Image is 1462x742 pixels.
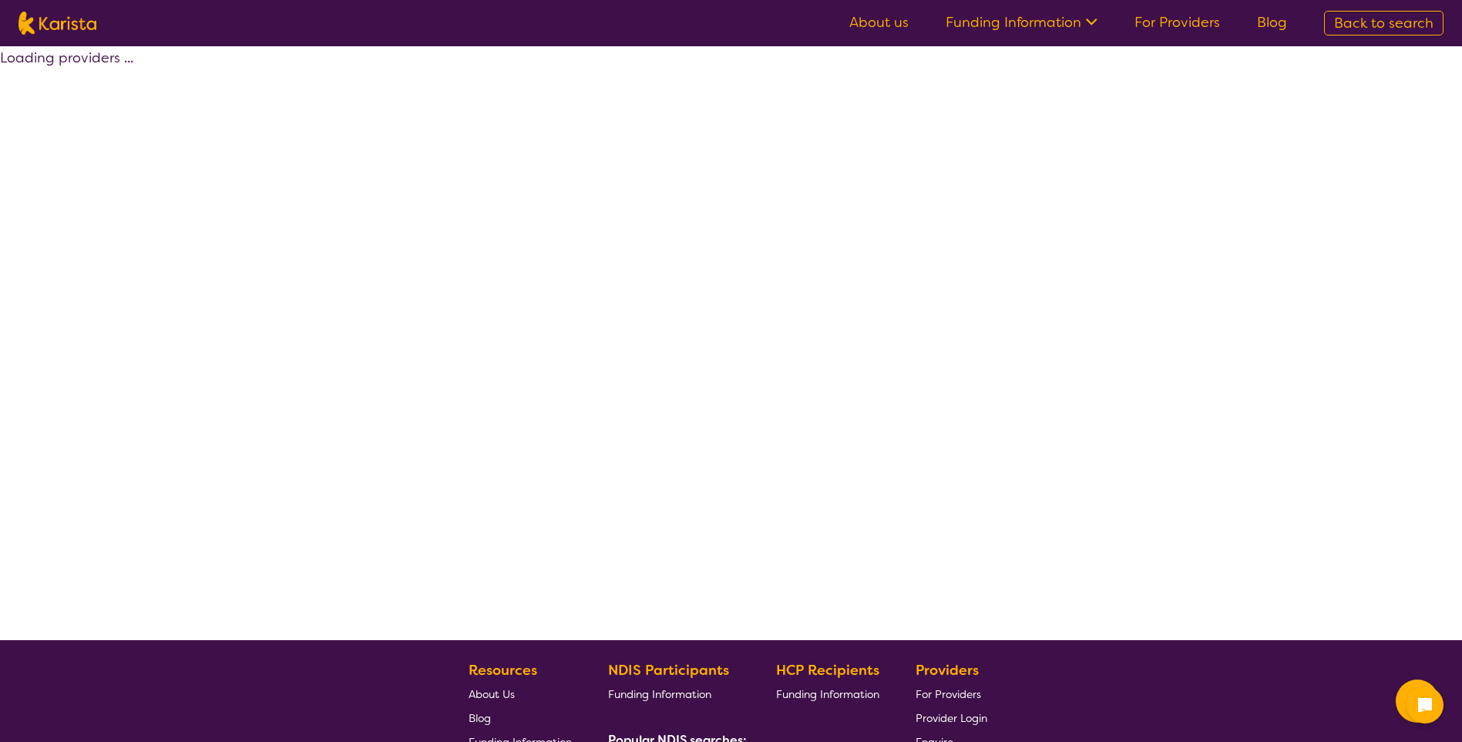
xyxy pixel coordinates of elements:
span: Funding Information [776,687,879,701]
b: NDIS Participants [608,661,729,680]
a: Funding Information [946,13,1097,32]
a: Blog [1257,13,1287,32]
a: For Providers [1134,13,1220,32]
a: Provider Login [916,706,987,730]
button: Channel Menu [1396,680,1439,723]
a: Funding Information [776,682,879,706]
b: Resources [469,661,537,680]
span: Blog [469,711,491,725]
span: Funding Information [608,687,711,701]
a: Funding Information [608,682,741,706]
a: Blog [469,706,572,730]
a: For Providers [916,682,987,706]
a: About us [849,13,909,32]
b: Providers [916,661,979,680]
span: About Us [469,687,515,701]
a: About Us [469,682,572,706]
a: Back to search [1324,11,1444,35]
b: HCP Recipients [776,661,879,680]
img: Karista logo [18,12,96,35]
span: For Providers [916,687,981,701]
span: Provider Login [916,711,987,725]
span: Back to search [1334,14,1433,32]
